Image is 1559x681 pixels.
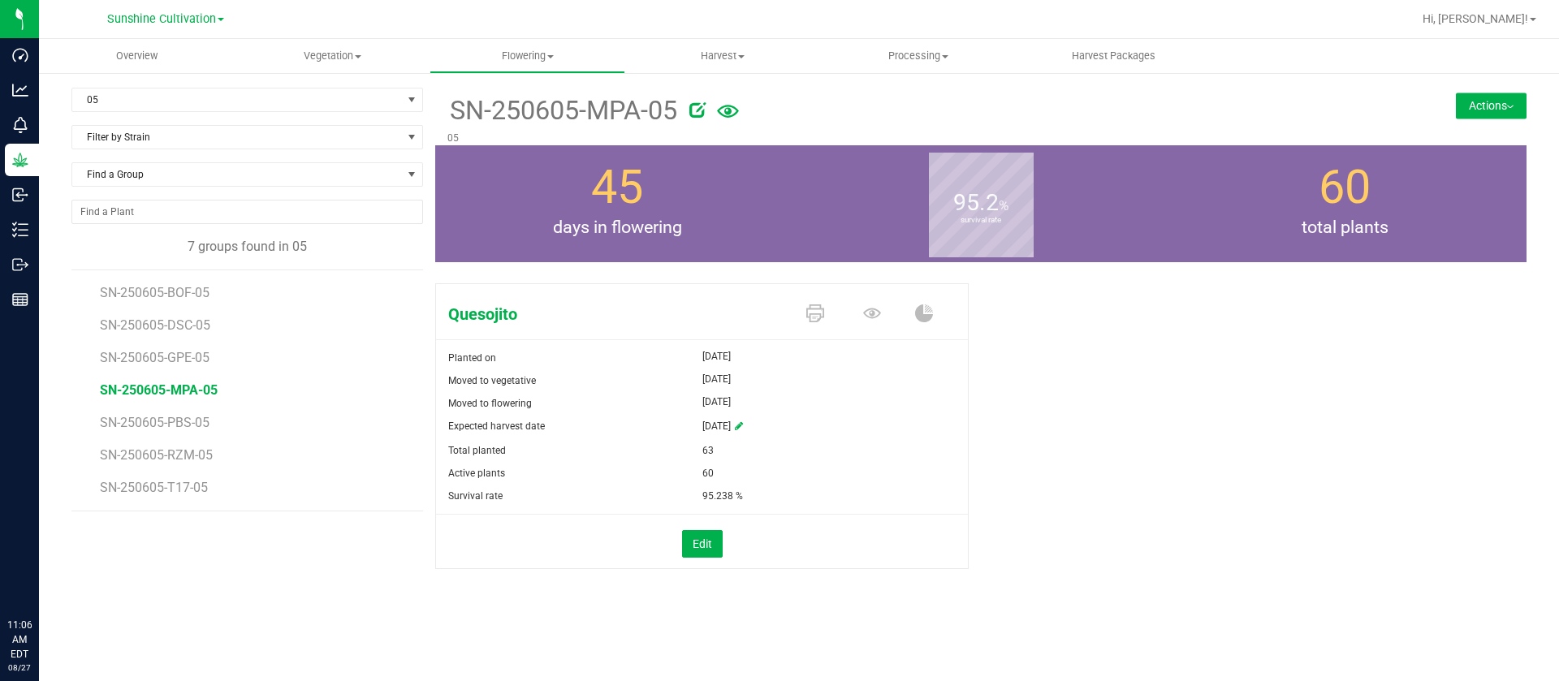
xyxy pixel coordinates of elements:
[100,480,208,495] span: SN-250605-T17-05
[16,551,65,600] iframe: Resource center
[822,49,1016,63] span: Processing
[430,39,625,73] a: Flowering
[682,530,723,558] button: Edit
[12,47,28,63] inline-svg: Dashboard
[1423,12,1528,25] span: Hi, [PERSON_NAME]!
[448,420,545,432] span: Expected harvest date
[448,468,505,479] span: Active plants
[100,285,209,300] span: SN-250605-BOF-05
[821,39,1017,73] a: Processing
[626,49,820,63] span: Harvest
[702,369,731,389] span: [DATE]
[1163,215,1527,241] span: total plants
[71,237,423,256] div: 7 groups found in 05
[702,439,714,462] span: 63
[12,117,28,133] inline-svg: Monitoring
[235,49,430,63] span: Vegetation
[402,88,422,111] span: select
[100,317,210,333] span: SN-250605-DSC-05
[12,82,28,98] inline-svg: Analytics
[94,49,179,63] span: Overview
[12,291,28,308] inline-svg: Reports
[811,145,1151,262] group-info-box: Survival rate
[100,350,209,365] span: SN-250605-GPE-05
[72,200,422,223] input: NO DATA FOUND
[107,12,216,26] span: Sunshine Cultivation
[235,39,430,73] a: Vegetation
[430,49,624,63] span: Flowering
[625,39,821,73] a: Harvest
[591,160,643,214] span: 45
[702,392,731,412] span: [DATE]
[702,415,731,439] span: [DATE]
[12,256,28,273] inline-svg: Outbound
[702,347,731,366] span: [DATE]
[436,302,790,326] span: Quesojito
[447,91,677,131] span: SN-250605-MPA-05
[448,398,532,409] span: Moved to flowering
[1050,49,1177,63] span: Harvest Packages
[929,148,1034,293] b: survival rate
[448,352,496,364] span: Planted on
[1016,39,1211,73] a: Harvest Packages
[447,145,787,262] group-info-box: Days in flowering
[48,549,67,568] iframe: Resource center unread badge
[1456,93,1527,119] button: Actions
[12,187,28,203] inline-svg: Inbound
[100,447,213,463] span: SN-250605-RZM-05
[7,618,32,662] p: 11:06 AM EDT
[702,462,714,485] span: 60
[447,131,1332,145] p: 05
[72,163,402,186] span: Find a Group
[39,39,235,73] a: Overview
[702,485,743,507] span: 95.238 %
[435,215,799,241] span: days in flowering
[12,152,28,168] inline-svg: Grow
[448,490,503,502] span: Survival rate
[1319,160,1371,214] span: 60
[1175,145,1514,262] group-info-box: Total number of plants
[448,375,536,386] span: Moved to vegetative
[7,662,32,674] p: 08/27
[72,88,402,111] span: 05
[12,222,28,238] inline-svg: Inventory
[100,415,209,430] span: SN-250605-PBS-05
[72,126,402,149] span: Filter by Strain
[100,382,218,398] span: SN-250605-MPA-05
[448,445,506,456] span: Total planted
